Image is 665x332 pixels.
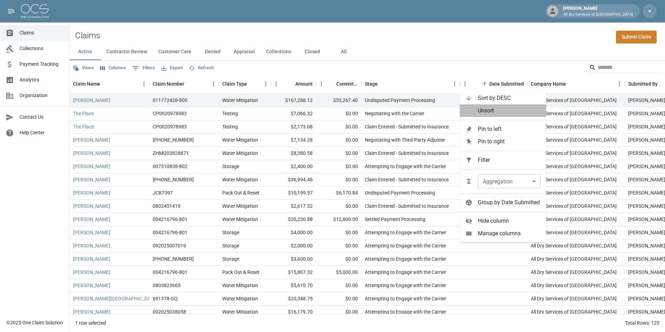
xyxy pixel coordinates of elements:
button: Menu [271,79,281,89]
button: Active [70,44,101,60]
div: Attempting to Engage with the Carrier [365,255,446,262]
span: Collections [19,45,64,52]
span: Group by Date Submitted [478,198,540,207]
div: $0.00 [316,173,361,187]
div: Water Mitigation [222,308,258,315]
button: Sort [184,79,194,89]
div: $4,000.00 [271,226,316,239]
div: 004216796-801 [153,216,187,223]
button: Sort [480,79,489,89]
a: [PERSON_NAME][GEOGRAPHIC_DATA] [73,295,157,302]
div: All Dry Services of Atlanta [531,150,617,157]
div: Claim Type [219,74,271,94]
button: Menu [261,79,271,89]
div: $0.00 [316,239,361,253]
span: Contact Us [19,113,64,121]
div: Claim Entered - Submitted to Insurance [365,123,449,130]
button: Menu [139,79,149,89]
button: Sort [247,79,257,89]
div: Submitted By [628,74,658,94]
span: Filter [478,156,540,164]
div: $10,199.57 [271,187,316,200]
div: $0.00 [316,292,361,306]
div: All Dry Services of Atlanta [531,308,617,315]
div: $0.00 [316,120,361,134]
div: 004216796-801 [153,229,187,236]
div: Attempting to Engage with the Carrier [365,229,446,236]
a: [PERSON_NAME] [73,203,110,210]
div: Storage [222,163,239,170]
div: 007310838-802 [153,163,187,170]
div: $15,807.32 [271,266,316,279]
button: Select columns [98,63,128,73]
div: Company Name [531,74,566,94]
div: $36,994.46 [271,173,316,187]
span: Hide column [478,217,540,225]
div: 1 row selected [75,319,106,326]
div: Total Rows: 125 [625,319,659,326]
div: $6,170.84 [316,187,361,200]
div: Attempting to Engage with the Carrier [365,269,446,276]
div: $2,617.32 [271,200,316,213]
div: 300-0572905-2025 [153,176,194,183]
a: [PERSON_NAME] [73,189,110,196]
a: [PERSON_NAME] [73,163,110,170]
div: Water Mitigation [222,295,258,302]
div: dynamic tabs [70,44,665,60]
a: [PERSON_NAME] [73,242,110,249]
div: $7,134.28 [271,134,316,147]
button: open drawer [4,4,18,18]
div: $0.00 [316,279,361,292]
button: Sort [286,79,295,89]
div: Attempting to Engage with the Carrier [365,242,446,249]
div: $2,173.08 [271,120,316,134]
div: 01-009-130023 [153,136,194,143]
div: CP0020978983 [153,123,187,130]
div: $0.00 [316,147,361,160]
div: All Dry Services of Atlanta [531,269,617,276]
div: 691378-GQ [153,295,178,302]
div: Water Mitigation [222,136,258,143]
div: Stage [361,74,460,94]
div: Water Mitigation [222,97,258,104]
div: 011772428-800 [153,97,187,104]
div: Water Mitigation [222,150,258,157]
div: Search [589,62,664,74]
a: [PERSON_NAME] [73,269,110,276]
div: All Dry Services of Atlanta [531,216,617,223]
div: Claim Name [73,74,100,94]
div: $5,000.00 [316,266,361,279]
div: Claim Type [222,74,247,94]
div: Water Mitigation [222,176,258,183]
button: Sort [100,79,110,89]
button: Refresh [187,63,216,73]
div: 004216796-801 [153,269,187,276]
div: All Dry Services of Atlanta [531,123,617,130]
button: Menu [460,79,470,89]
div: Stage [365,74,378,94]
div: Attempting to Engage with the Carrier [365,282,446,289]
div: Claim Entered - Submitted to Insurance [365,176,449,183]
div: Committed Amount [316,74,361,94]
button: All [328,44,359,60]
div: © 2025 One Claim Solution [6,319,63,326]
div: All Dry Services of Atlanta [531,176,617,183]
div: $20,348.75 [271,292,316,306]
div: Undisputed Payment Processing [365,189,435,196]
div: Attempting to Engage with the Carrier [365,308,446,315]
div: All Dry Services of Atlanta [531,282,617,289]
div: $167,288.12 [271,94,316,107]
button: Sort [327,79,336,89]
div: All Dry Services of Atlanta [531,97,617,104]
a: [PERSON_NAME] [73,229,110,236]
div: All Dry Services of Atlanta [531,110,617,117]
div: $12,800.00 [316,213,361,226]
a: [PERSON_NAME] [73,136,110,143]
img: ocs-logo-white-transparent.png [21,4,49,18]
button: Views [71,63,96,73]
div: CP0020978983 [153,110,187,117]
div: $2,000.00 [271,239,316,253]
span: Pin to right [478,137,540,146]
span: Analytics [19,76,64,84]
div: $0.00 [316,253,361,266]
